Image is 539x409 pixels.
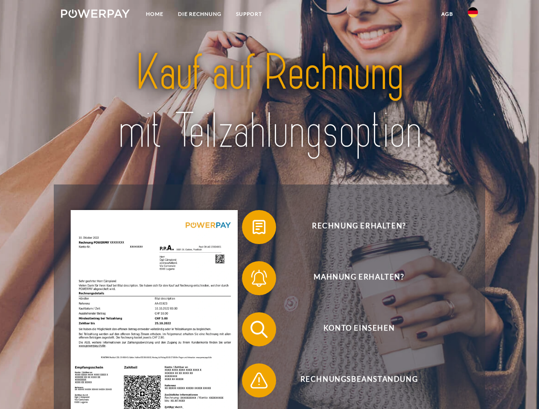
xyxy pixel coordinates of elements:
button: Rechnung erhalten? [242,210,464,244]
img: de [468,7,478,17]
a: Home [139,6,171,22]
img: logo-powerpay-white.svg [61,9,130,18]
img: title-powerpay_de.svg [82,41,457,163]
span: Rechnungsbeanstandung [254,363,463,397]
button: Konto einsehen [242,312,464,346]
span: Konto einsehen [254,312,463,346]
span: Rechnung erhalten? [254,210,463,244]
button: Rechnungsbeanstandung [242,363,464,397]
img: qb_bill.svg [248,216,270,238]
a: SUPPORT [229,6,269,22]
img: qb_search.svg [248,319,270,340]
button: Mahnung erhalten? [242,261,464,295]
a: DIE RECHNUNG [171,6,229,22]
a: agb [434,6,460,22]
img: qb_warning.svg [248,370,270,391]
img: qb_bell.svg [248,268,270,289]
span: Mahnung erhalten? [254,261,463,295]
